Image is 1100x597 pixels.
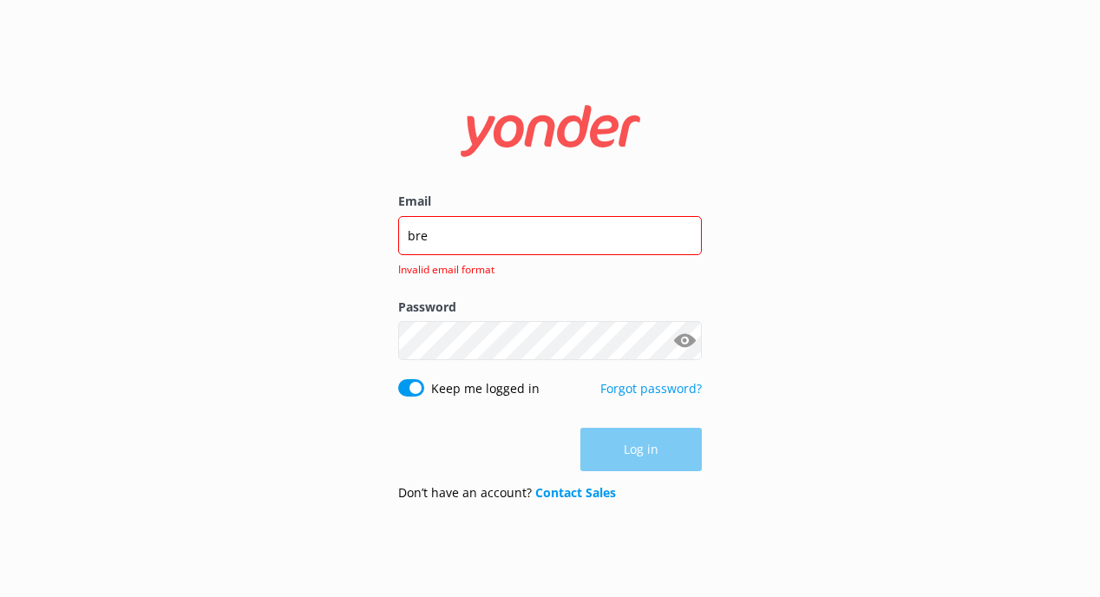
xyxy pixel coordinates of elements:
[398,483,616,502] p: Don’t have an account?
[431,379,540,398] label: Keep me logged in
[398,216,702,255] input: user@emailaddress.com
[398,298,702,317] label: Password
[398,261,691,278] span: Invalid email format
[398,192,702,211] label: Email
[535,484,616,501] a: Contact Sales
[600,380,702,397] a: Forgot password?
[667,324,702,358] button: Show password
